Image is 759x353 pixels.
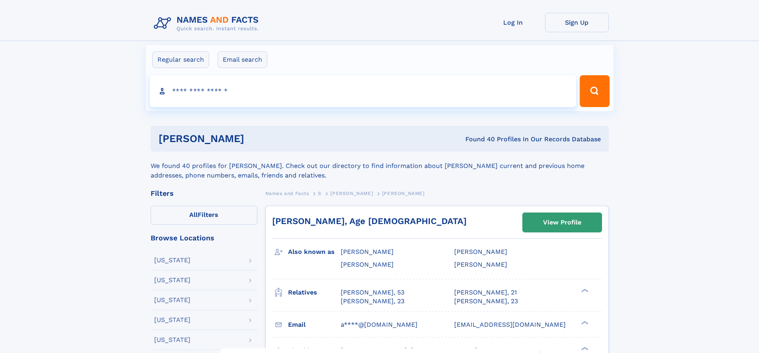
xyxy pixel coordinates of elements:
span: [PERSON_NAME] [341,248,394,255]
div: [US_STATE] [154,297,190,303]
a: [PERSON_NAME], 23 [341,297,404,306]
span: S [318,191,322,196]
span: [PERSON_NAME] [454,261,507,268]
a: [PERSON_NAME], 53 [341,288,404,297]
a: View Profile [523,213,602,232]
a: [PERSON_NAME], Age [DEMOGRAPHIC_DATA] [272,216,467,226]
div: [US_STATE] [154,337,190,343]
h3: Email [288,318,341,332]
div: ❯ [579,288,589,293]
div: ❯ [579,346,589,351]
span: [PERSON_NAME] [341,261,394,268]
div: Found 40 Profiles In Our Records Database [355,135,601,144]
a: Names and Facts [265,188,309,198]
a: Log In [481,13,545,32]
a: S [318,188,322,198]
a: Sign Up [545,13,609,32]
img: Logo Names and Facts [151,13,265,34]
div: [US_STATE] [154,277,190,283]
a: [PERSON_NAME], 21 [454,288,517,297]
input: search input [150,75,577,107]
a: [PERSON_NAME], 23 [454,297,518,306]
span: [PERSON_NAME] [454,248,507,255]
h3: Also known as [288,245,341,259]
a: [PERSON_NAME] [330,188,373,198]
h1: [PERSON_NAME] [159,134,355,144]
div: Browse Locations [151,234,257,242]
div: We found 40 profiles for [PERSON_NAME]. Check out our directory to find information about [PERSON... [151,152,609,180]
div: ❯ [579,320,589,325]
span: [EMAIL_ADDRESS][DOMAIN_NAME] [454,321,566,328]
div: [US_STATE] [154,317,190,323]
span: [PERSON_NAME] [382,191,425,196]
span: All [189,211,198,218]
span: [PERSON_NAME] [330,191,373,196]
label: Filters [151,206,257,225]
label: Regular search [152,51,209,68]
div: [US_STATE] [154,257,190,263]
div: View Profile [543,213,581,232]
button: Search Button [580,75,609,107]
div: Filters [151,190,257,197]
label: Email search [218,51,267,68]
h3: Relatives [288,286,341,299]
